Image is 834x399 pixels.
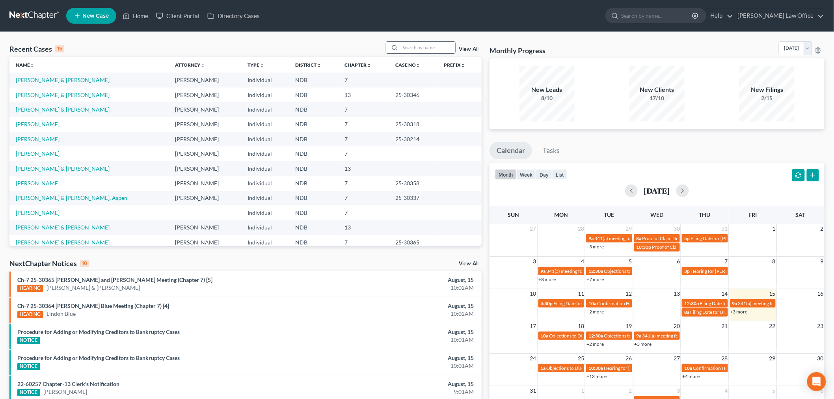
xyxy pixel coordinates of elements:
td: NDB [289,117,339,132]
a: [PERSON_NAME] [43,388,87,396]
td: NDB [289,176,339,190]
div: NOTICE [17,337,40,344]
i: unfold_more [461,63,465,68]
span: Filing Date for [PERSON_NAME] & [PERSON_NAME] [700,300,808,306]
td: NDB [289,146,339,161]
span: Confirmation Hearing for [597,300,650,306]
td: 7 [339,117,389,132]
div: 10:02AM [327,284,474,292]
span: 341(a) meeting for Cheyenne Czech [594,235,668,241]
a: Home [119,9,152,23]
span: 13 [673,289,681,298]
div: HEARING [17,311,43,318]
td: [PERSON_NAME] [169,102,241,117]
a: Chapterunfold_more [345,62,372,68]
span: 16 [817,289,825,298]
a: 22-60257 Chapter-13 Clerk's Notification [17,380,119,387]
td: NDB [289,205,339,220]
span: 24 [529,354,537,363]
a: [PERSON_NAME] & [PERSON_NAME] [16,106,110,113]
td: NDB [289,161,339,176]
td: [PERSON_NAME] [169,117,241,132]
td: Individual [241,220,289,235]
td: Individual [241,88,289,102]
td: 13 [339,88,389,102]
span: 3 [676,386,681,395]
div: 2/15 [739,94,795,102]
span: 3 [532,257,537,266]
span: 19 [625,321,633,331]
span: 3p [684,268,690,274]
a: +13 more [586,373,607,379]
a: +7 more [586,276,604,282]
div: August, 15 [327,328,474,336]
span: Confirmation Hearing for [PERSON_NAME] [693,365,783,371]
span: 10a [588,300,596,306]
span: 4 [580,257,585,266]
td: Individual [241,117,289,132]
td: 13 [339,220,389,235]
span: 23 [817,321,825,331]
span: 9 [820,257,825,266]
span: Proof of Claim Deadline - Government for [PERSON_NAME] & [PERSON_NAME] [652,244,817,250]
i: unfold_more [259,63,264,68]
div: New Filings [739,85,795,94]
span: 11 [577,289,585,298]
td: 25-30346 [389,88,437,102]
a: [PERSON_NAME] [16,121,60,127]
i: unfold_more [316,63,321,68]
td: NDB [289,73,339,87]
div: NextChapter Notices [9,259,89,268]
td: [PERSON_NAME] [169,73,241,87]
span: 6 [676,257,681,266]
span: Sun [508,211,519,218]
span: 21 [721,321,729,331]
div: New Leads [519,85,575,94]
span: 15 [769,289,776,298]
td: NDB [289,132,339,146]
span: Objections to Discharge Due (PFMC-7) for [PERSON_NAME] [549,333,674,339]
span: Objections to Discharge Due (PFMC-7) for [PERSON_NAME] [547,365,671,371]
td: 7 [339,146,389,161]
td: NDB [289,102,339,117]
td: 7 [339,73,389,87]
i: unfold_more [416,63,421,68]
span: Fri [748,211,757,218]
button: list [552,169,567,180]
a: +2 more [586,309,604,315]
span: 17 [529,321,537,331]
div: August, 15 [327,354,474,362]
div: NOTICE [17,363,40,370]
td: Individual [241,235,289,250]
a: +2 more [586,341,604,347]
div: 15 [55,45,64,52]
span: 5 [628,257,633,266]
div: August, 15 [327,380,474,388]
a: [PERSON_NAME] & [PERSON_NAME] [16,165,110,172]
td: [PERSON_NAME] [169,161,241,176]
span: 26 [625,354,633,363]
div: 9:01AM [327,388,474,396]
td: Individual [241,146,289,161]
span: 4 [724,386,729,395]
span: 29 [769,354,776,363]
span: 1 [580,386,585,395]
a: View All [459,47,478,52]
span: 30 [673,224,681,233]
span: Tue [604,211,614,218]
a: Prefixunfold_more [444,62,465,68]
span: Filing Date for Blue, Lindon [690,309,746,315]
span: Hearing for [PERSON_NAME] [691,268,752,274]
span: Objections to Discharge Due (PFMC-7) for [PERSON_NAME] [604,333,728,339]
span: Objections to Discharge Due (PFMC-7) for [PERSON_NAME] [604,268,728,274]
h3: Monthly Progress [490,46,545,55]
a: +3 more [635,341,652,347]
span: Thu [699,211,711,218]
span: 14 [721,289,729,298]
span: 341(a) meeting for [PERSON_NAME] [738,300,814,306]
span: 28 [721,354,729,363]
input: Search by name... [621,8,693,23]
div: August, 15 [327,276,474,284]
td: 13 [339,161,389,176]
a: [PERSON_NAME] & [PERSON_NAME] [16,91,110,98]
